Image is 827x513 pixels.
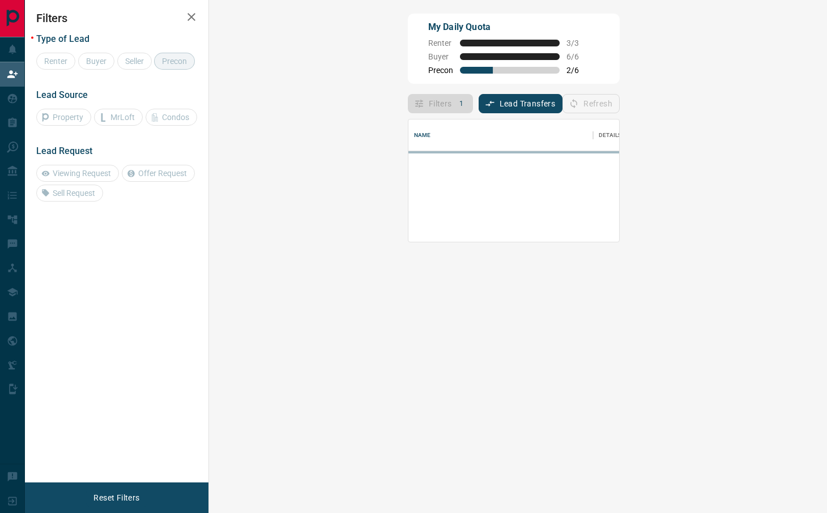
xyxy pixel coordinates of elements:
div: Name [414,119,431,151]
span: 3 / 3 [566,39,591,48]
p: My Daily Quota [428,20,591,34]
div: Details [599,119,622,151]
div: Name [408,119,593,151]
button: Reset Filters [86,488,147,507]
span: Type of Lead [36,33,89,44]
span: 6 / 6 [566,52,591,61]
span: Lead Source [36,89,88,100]
span: 2 / 6 [566,66,591,75]
span: Renter [428,39,453,48]
button: Lead Transfers [479,94,563,113]
h2: Filters [36,11,197,25]
span: Precon [428,66,453,75]
span: Lead Request [36,146,92,156]
span: Buyer [428,52,453,61]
